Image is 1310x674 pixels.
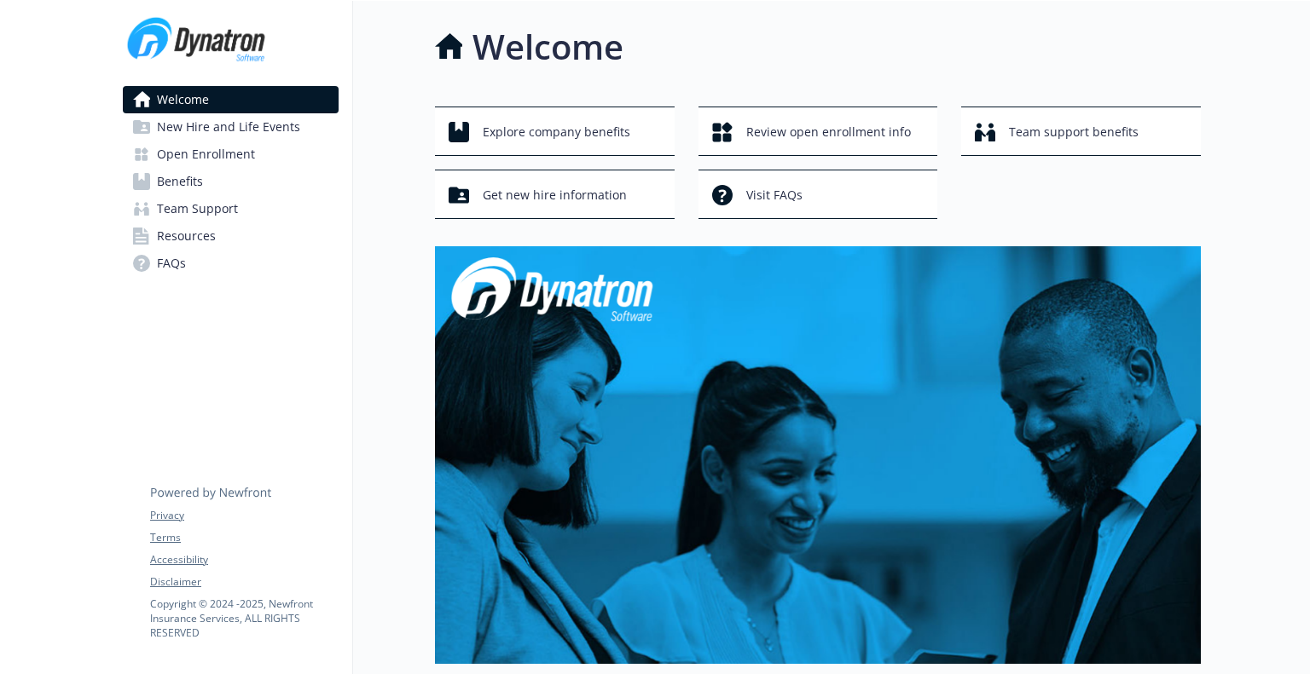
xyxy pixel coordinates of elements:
button: Explore company benefits [435,107,675,156]
span: Benefits [157,168,203,195]
span: FAQs [157,250,186,277]
button: Team support benefits [961,107,1201,156]
a: FAQs [123,250,339,277]
span: Welcome [157,86,209,113]
a: Welcome [123,86,339,113]
a: Privacy [150,508,338,523]
img: overview page banner [435,246,1201,664]
a: Benefits [123,168,339,195]
span: Team Support [157,195,238,222]
a: Open Enrollment [123,141,339,168]
button: Review open enrollment info [698,107,938,156]
span: Resources [157,222,216,250]
span: Open Enrollment [157,141,255,168]
a: Team Support [123,195,339,222]
button: Visit FAQs [698,170,938,219]
span: Review open enrollment info [746,116,911,148]
p: Copyright © 2024 - 2025 , Newfront Insurance Services, ALL RIGHTS RESERVED [150,596,338,640]
span: Explore company benefits [483,116,630,148]
a: Accessibility [150,552,338,567]
h1: Welcome [472,21,623,72]
span: Team support benefits [1009,116,1139,148]
button: Get new hire information [435,170,675,219]
span: Get new hire information [483,179,627,211]
a: Terms [150,530,338,545]
a: New Hire and Life Events [123,113,339,141]
span: Visit FAQs [746,179,803,211]
a: Resources [123,222,339,250]
span: New Hire and Life Events [157,113,300,141]
a: Disclaimer [150,574,338,590]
